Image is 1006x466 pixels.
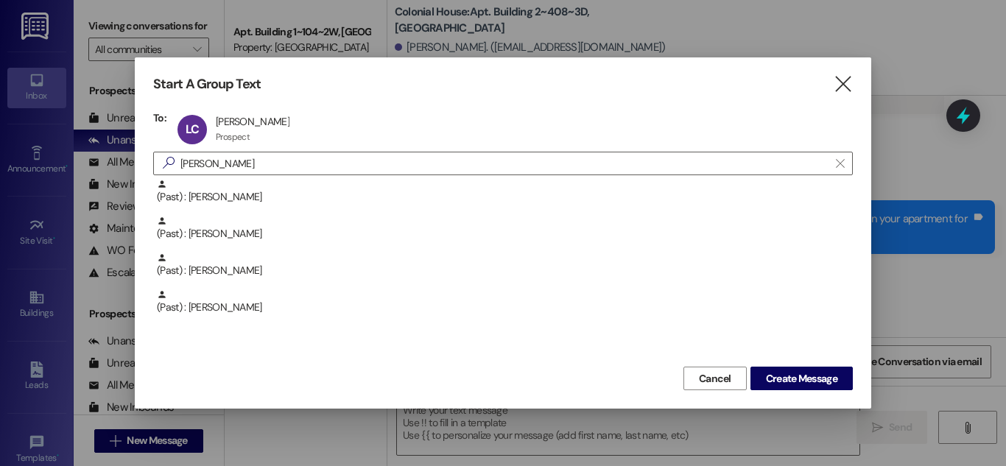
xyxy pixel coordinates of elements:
div: [PERSON_NAME] [216,115,289,128]
button: Cancel [683,367,747,390]
div: (Past) : [PERSON_NAME] [153,216,853,253]
div: (Past) : [PERSON_NAME] [153,179,853,216]
h3: To: [153,111,166,124]
div: (Past) : [PERSON_NAME] [157,253,853,278]
i:  [833,77,853,92]
h3: Start A Group Text [153,76,261,93]
div: (Past) : [PERSON_NAME] [153,253,853,289]
div: (Past) : [PERSON_NAME] [157,216,853,241]
span: Create Message [766,371,837,386]
span: LC [186,121,199,137]
div: (Past) : [PERSON_NAME] [157,179,853,205]
button: Create Message [750,367,853,390]
button: Clear text [829,152,852,174]
i:  [157,155,180,171]
span: Cancel [699,371,731,386]
input: Search for any contact or apartment [180,153,829,174]
div: (Past) : [PERSON_NAME] [153,289,853,326]
div: Prospect [216,131,250,143]
i:  [836,158,844,169]
div: (Past) : [PERSON_NAME] [157,289,853,315]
